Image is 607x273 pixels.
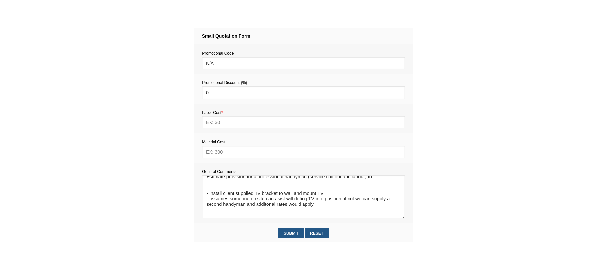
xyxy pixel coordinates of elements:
input: EX: 300 [202,146,405,158]
input: Reset [305,228,328,238]
span: Promotional Discount (%) [202,80,247,85]
span: Promotional Code [202,51,234,56]
span: General Comments [202,169,236,174]
span: Material Cost [202,140,225,144]
strong: Small Quotation Form [202,33,250,39]
input: EX: 30 [202,116,405,128]
input: Submit [278,228,304,238]
span: Labor Cost [202,110,223,115]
